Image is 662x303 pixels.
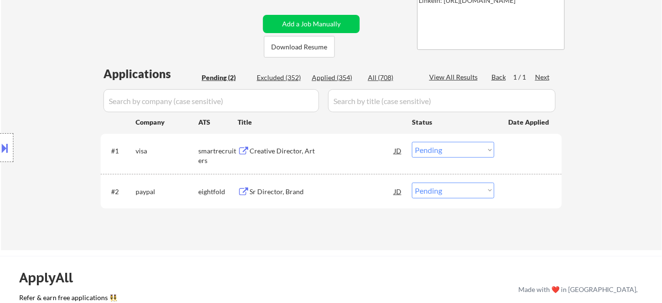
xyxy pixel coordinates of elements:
div: Creative Director, Art [250,146,394,156]
button: Add a Job Manually [263,15,360,33]
div: Applied (354) [312,73,360,82]
div: Next [535,72,550,82]
div: smartrecruiters [198,146,238,165]
div: Title [238,117,403,127]
div: ATS [198,117,238,127]
div: eightfold [198,187,238,197]
div: View All Results [429,72,480,82]
div: 1 / 1 [513,72,535,82]
input: Search by title (case sensitive) [328,89,556,112]
div: Back [491,72,507,82]
div: Excluded (352) [257,73,305,82]
div: Pending (2) [202,73,250,82]
div: Date Applied [508,117,550,127]
div: All (708) [368,73,416,82]
div: Status [412,113,494,130]
div: ApplyAll [19,269,84,286]
input: Search by company (case sensitive) [103,89,319,112]
button: Download Resume [264,36,335,58]
div: JD [393,183,403,200]
div: Sr Director, Brand [250,187,394,197]
div: JD [393,142,403,159]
